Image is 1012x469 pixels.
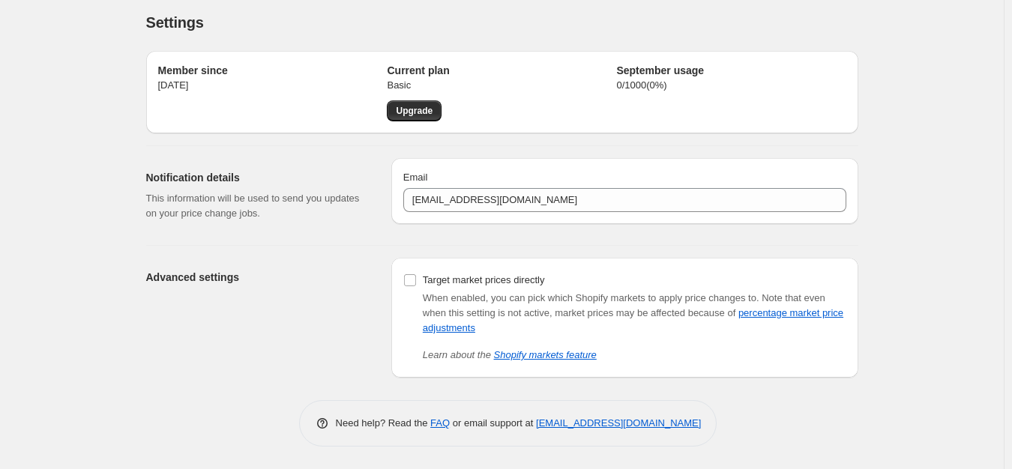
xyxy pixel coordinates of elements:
[396,105,433,117] span: Upgrade
[387,63,616,78] h2: Current plan
[146,270,367,285] h2: Advanced settings
[423,349,597,360] i: Learn about the
[423,292,759,303] span: When enabled, you can pick which Shopify markets to apply price changes to.
[616,63,846,78] h2: September usage
[158,63,388,78] h2: Member since
[494,349,597,360] a: Shopify markets feature
[158,78,388,93] p: [DATE]
[430,417,450,429] a: FAQ
[450,417,536,429] span: or email support at
[423,292,843,333] span: Note that even when this setting is not active, market prices may be affected because of
[536,417,701,429] a: [EMAIL_ADDRESS][DOMAIN_NAME]
[616,78,846,93] p: 0 / 1000 ( 0 %)
[146,170,367,185] h2: Notification details
[146,14,204,31] span: Settings
[387,100,442,121] a: Upgrade
[146,191,367,221] p: This information will be used to send you updates on your price change jobs.
[403,172,428,183] span: Email
[336,417,431,429] span: Need help? Read the
[387,78,616,93] p: Basic
[423,274,545,285] span: Target market prices directly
